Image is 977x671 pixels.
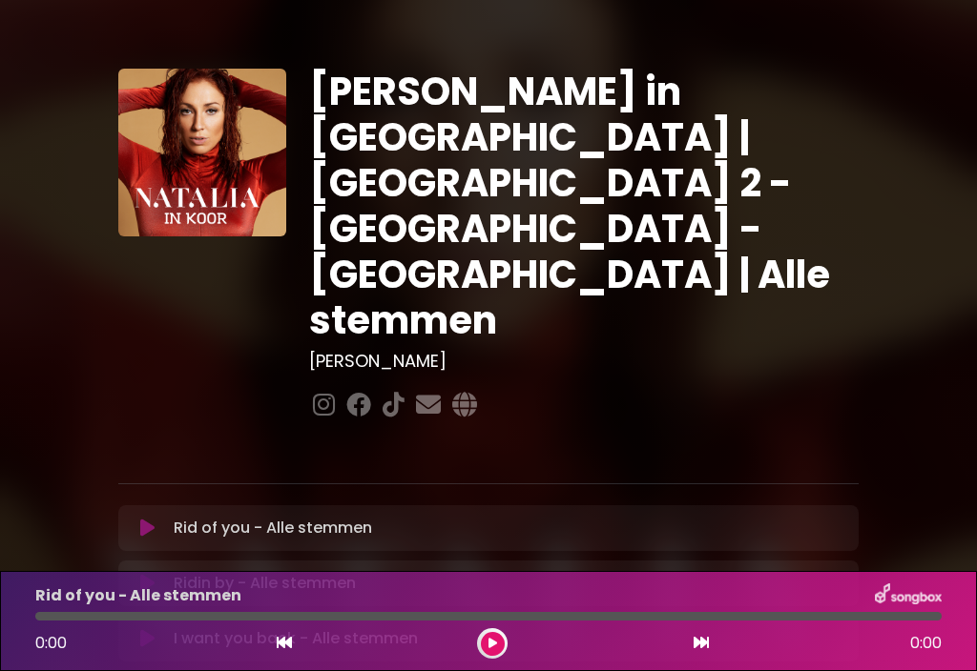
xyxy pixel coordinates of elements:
p: Rid of you - Alle stemmen [35,584,241,607]
h3: [PERSON_NAME] [309,351,859,372]
span: 0:00 [35,632,67,654]
h1: [PERSON_NAME] in [GEOGRAPHIC_DATA] | [GEOGRAPHIC_DATA] 2 - [GEOGRAPHIC_DATA] - [GEOGRAPHIC_DATA] ... [309,69,859,343]
p: Rid of you - Alle stemmen [174,517,372,539]
img: YTVS25JmS9CLUqXqkEhs [118,69,286,236]
span: 0:00 [910,632,942,655]
img: songbox-logo-white.png [875,583,942,608]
